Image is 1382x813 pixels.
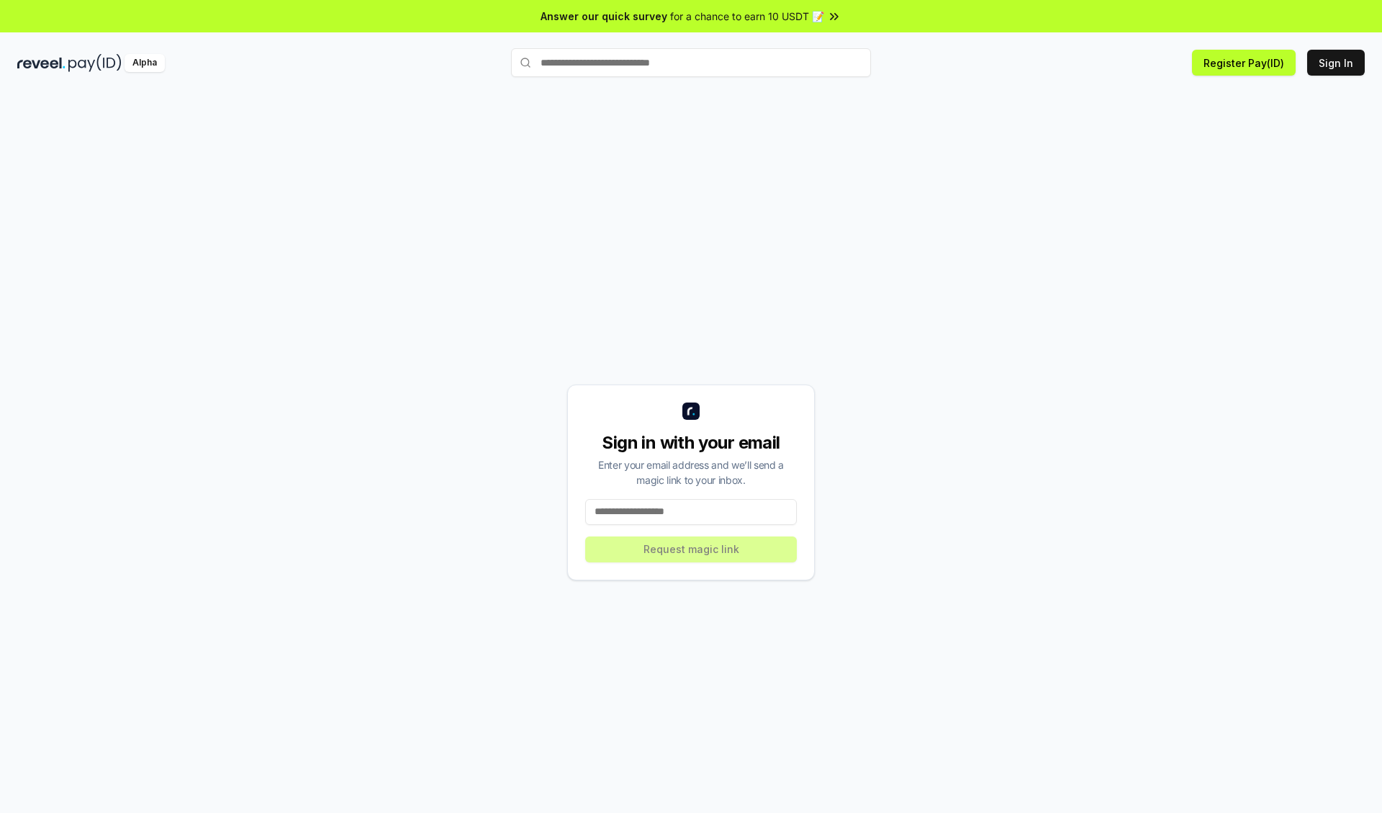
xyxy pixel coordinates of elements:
div: Enter your email address and we’ll send a magic link to your inbox. [585,457,797,488]
button: Sign In [1307,50,1365,76]
span: Answer our quick survey [541,9,667,24]
img: logo_small [682,403,700,420]
img: reveel_dark [17,54,66,72]
div: Alpha [125,54,165,72]
div: Sign in with your email [585,431,797,454]
img: pay_id [68,54,122,72]
button: Register Pay(ID) [1192,50,1296,76]
span: for a chance to earn 10 USDT 📝 [670,9,824,24]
